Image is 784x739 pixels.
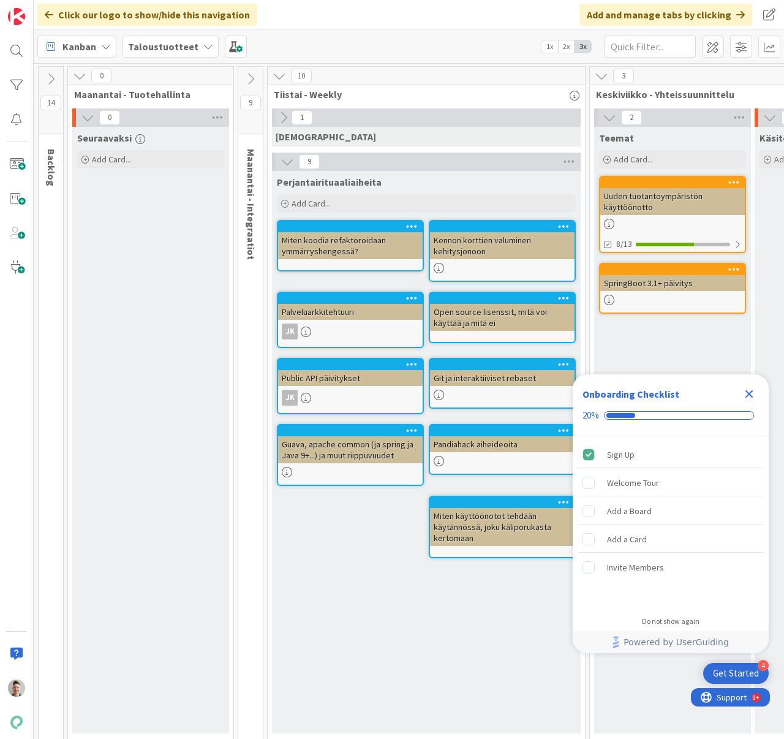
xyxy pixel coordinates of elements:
[713,667,759,680] div: Get Started
[26,2,56,17] span: Support
[429,292,576,343] a: Open source lisenssit, mitä voi käyttää ja mitä ei
[62,39,96,54] span: Kanban
[274,88,570,100] span: Tiistai - Weekly
[8,714,25,731] img: avatar
[282,324,298,339] div: JK
[277,292,424,348] a: PalveluarkkitehtuuriJK
[600,188,745,215] div: Uuden tuotantoympäristön käyttöönotto
[642,616,699,626] div: Do not show again
[430,370,575,386] div: Git ja interaktiiviset rebaset
[278,370,423,386] div: Public API päivitykset
[607,476,659,490] div: Welcome Tour
[278,436,423,463] div: Guava, apache common (ja spring ja Java 9+...) ja muut riippuvuudet
[430,359,575,386] div: Git ja interaktiiviset rebaset
[62,5,68,15] div: 9+
[575,40,591,53] span: 3x
[599,132,634,144] span: Teemat
[600,177,745,215] div: Uuden tuotantoympäristön käyttöönotto
[599,176,746,253] a: Uuden tuotantoympäristön käyttöönotto8/13
[582,387,679,401] div: Onboarding Checklist
[291,69,312,83] span: 10
[40,96,61,110] span: 14
[276,131,376,143] span: Muistilista
[703,663,769,684] div: Open Get Started checklist, remaining modules: 4
[578,526,764,553] div: Add a Card is incomplete.
[240,96,261,110] span: 9
[278,221,423,259] div: Miten koodia refaktoroidaan ymmärryshengessä?
[45,149,58,186] span: Backlog
[278,232,423,259] div: Miten koodia refaktoroidaan ymmärryshengessä?
[430,497,575,546] div: Miten käyttöönotot tehdään käytännössä, joku käliporukasta kertomaan
[616,238,632,251] span: 8/13
[92,154,131,165] span: Add Card...
[739,384,759,404] div: Close Checklist
[429,496,576,558] a: Miten käyttöönotot tehdään käytännössä, joku käliporukasta kertomaan
[292,110,312,125] span: 1
[245,149,257,260] span: Maanantai - Integraatiot
[278,293,423,320] div: Palveluarkkitehtuuri
[430,425,575,452] div: Pandiahack aiheideoita
[277,176,382,188] span: Perjantairituaaliaiheita
[277,424,424,486] a: Guava, apache common (ja spring ja Java 9+...) ja muut riippuvuudet
[430,232,575,259] div: Kennon korttien valuminen kehitysjonoon
[278,390,423,406] div: JK
[541,40,558,53] span: 1x
[99,110,120,125] span: 0
[8,8,25,25] img: Visit kanbanzone.com
[600,264,745,291] div: SpringBoot 3.1+ päivitys
[600,275,745,291] div: SpringBoot 3.1+ päivitys
[578,554,764,581] div: Invite Members is incomplete.
[624,635,729,650] span: Powered by UserGuiding
[74,88,218,100] span: Maanantai - Tuotehallinta
[282,390,298,406] div: JK
[430,508,575,546] div: Miten käyttöönotot tehdään käytännössä, joku käliporukasta kertomaan
[573,436,769,608] div: Checklist items
[613,69,634,83] span: 3
[430,221,575,259] div: Kennon korttien valuminen kehitysjonoon
[278,359,423,386] div: Public API päivitykset
[582,410,759,421] div: Checklist progress: 20%
[578,498,764,525] div: Add a Board is incomplete.
[573,374,769,653] div: Checklist Container
[558,40,575,53] span: 2x
[292,198,331,209] span: Add Card...
[128,40,198,53] b: Taloustuotteet
[573,631,769,653] div: Footer
[91,69,112,83] span: 0
[621,110,642,125] span: 2
[607,532,647,547] div: Add a Card
[578,469,764,496] div: Welcome Tour is incomplete.
[277,220,424,271] a: Miten koodia refaktoroidaan ymmärryshengessä?
[579,4,752,26] div: Add and manage tabs by clicking
[607,504,652,518] div: Add a Board
[607,560,664,575] div: Invite Members
[599,263,746,314] a: SpringBoot 3.1+ päivitys
[607,447,635,462] div: Sign Up
[278,304,423,320] div: Palveluarkkitehtuuri
[579,631,763,653] a: Powered by UserGuiding
[582,410,599,421] div: 20%
[37,4,257,26] div: Click our logo to show/hide this navigation
[299,154,320,169] span: 9
[278,425,423,463] div: Guava, apache common (ja spring ja Java 9+...) ja muut riippuvuudet
[277,358,424,414] a: Public API päivityksetJK
[604,36,696,58] input: Quick Filter...
[429,220,576,282] a: Kennon korttien valuminen kehitysjonoon
[430,293,575,331] div: Open source lisenssit, mitä voi käyttää ja mitä ei
[430,304,575,331] div: Open source lisenssit, mitä voi käyttää ja mitä ei
[278,324,423,339] div: JK
[758,660,769,671] div: 4
[8,680,25,697] img: TN
[429,358,576,409] a: Git ja interaktiiviset rebaset
[429,424,576,475] a: Pandiahack aiheideoita
[578,441,764,468] div: Sign Up is complete.
[430,436,575,452] div: Pandiahack aiheideoita
[77,132,132,144] span: Seuraavaksi
[614,154,653,165] span: Add Card...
